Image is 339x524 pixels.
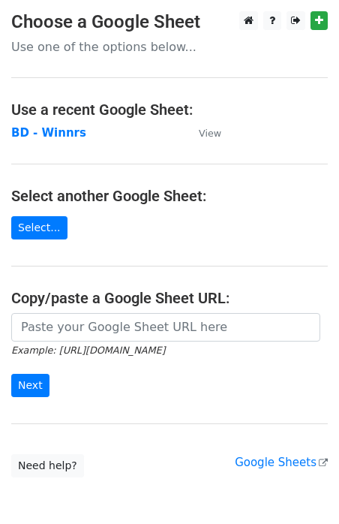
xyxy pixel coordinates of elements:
[11,374,49,397] input: Next
[199,128,221,139] small: View
[11,101,328,119] h4: Use a recent Google Sheet:
[11,126,86,140] a: BD - Winnrs
[11,39,328,55] p: Use one of the options below...
[11,289,328,307] h4: Copy/paste a Google Sheet URL:
[11,313,320,342] input: Paste your Google Sheet URL here
[11,454,84,477] a: Need help?
[11,11,328,33] h3: Choose a Google Sheet
[235,456,328,469] a: Google Sheets
[11,187,328,205] h4: Select another Google Sheet:
[11,345,165,356] small: Example: [URL][DOMAIN_NAME]
[11,216,67,239] a: Select...
[184,126,221,140] a: View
